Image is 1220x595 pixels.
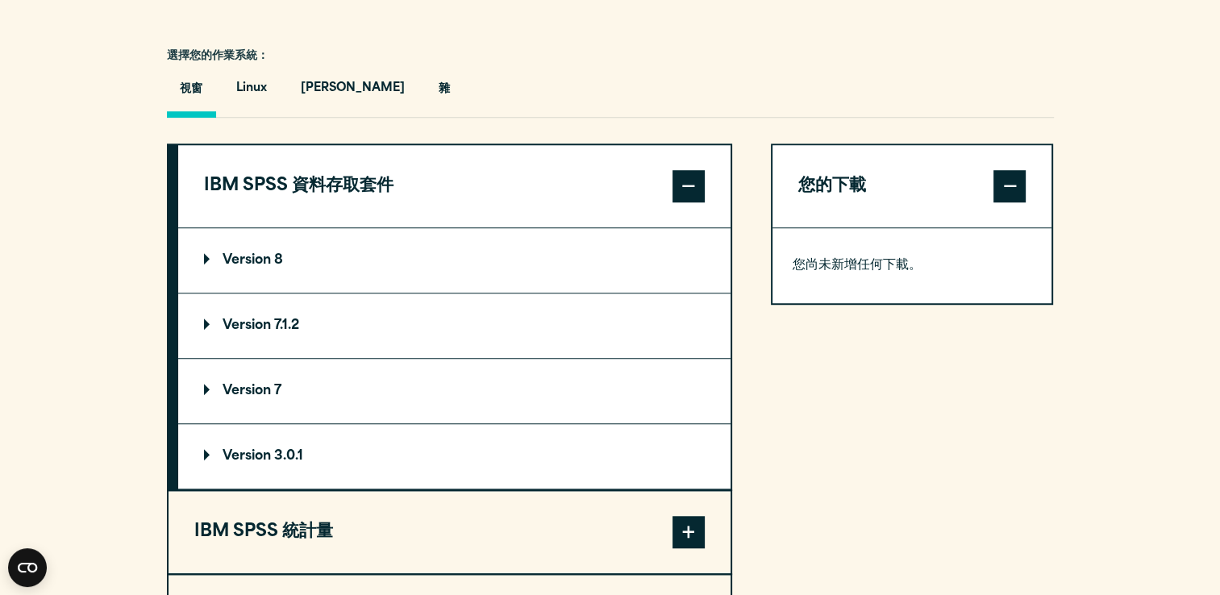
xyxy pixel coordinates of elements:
[288,68,418,117] button: [PERSON_NAME]
[772,145,1052,227] button: 您的下載
[798,171,866,202] font: 您的下載
[169,491,731,573] button: IBM SPSS 統計量
[204,450,303,463] p: Version 3.0.1
[178,424,731,489] summary: Version 3.0.1
[8,548,47,587] button: 開啟 CMP 小工具
[204,254,283,267] p: Version 8
[167,68,215,117] button: 視窗
[793,254,1032,277] p: 您尚未新增任何下載。
[178,293,731,358] summary: Version 7.1.2
[426,68,463,117] button: 雜
[194,517,333,547] font: IBM SPSS 統計量
[772,227,1052,303] div: 您的下載
[167,51,269,61] span: 選擇您的作業系統：
[204,319,299,332] p: Version 7.1.2
[178,228,731,293] summary: Version 8
[178,227,731,489] div: IBM SPSS 資料存取套件
[204,171,393,202] font: IBM SPSS 資料存取套件
[178,145,731,227] button: IBM SPSS 資料存取套件
[204,385,281,397] p: Version 7
[223,68,280,117] button: Linux
[178,359,731,423] summary: Version 7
